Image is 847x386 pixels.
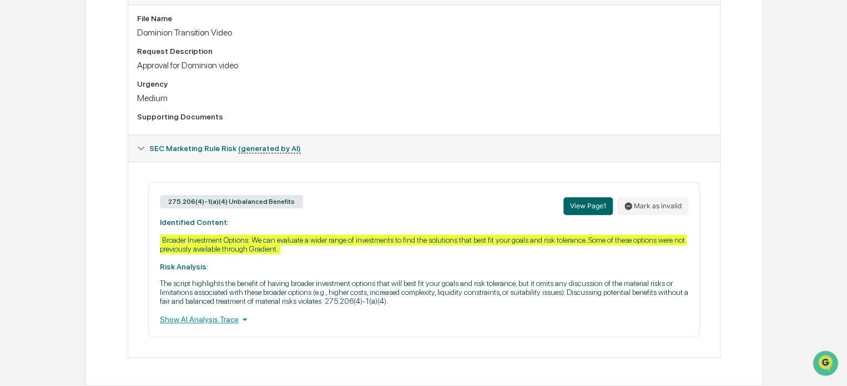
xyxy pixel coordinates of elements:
div: Medium [137,93,711,103]
span: Data Lookup [22,161,70,172]
button: Mark as invalid [617,197,688,215]
a: Powered byPylon [78,188,134,197]
div: File Name [137,14,711,23]
div: Show AI Analysis Trace [160,313,688,325]
button: View Page1 [563,197,613,215]
button: Start new chat [189,88,202,102]
div: 🗄️ [80,141,89,150]
div: Summary [128,4,720,134]
span: Preclearance [22,140,72,151]
p: The script highlights the benefit of having broader investment options that will best fit your go... [160,279,688,305]
div: Request Description [137,47,711,56]
div: Supporting Documents [137,112,711,121]
strong: Risk Analysis: [160,262,208,271]
span: Pylon [110,188,134,197]
a: 🔎Data Lookup [7,157,74,177]
img: 1746055101610-c473b297-6a78-478c-a979-82029cc54cd1 [11,85,31,105]
a: 🖐️Preclearance [7,136,76,156]
strong: Identified Content: [160,218,229,227]
iframe: Open customer support [811,349,841,379]
div: Urgency [137,79,711,88]
u: (generated by AI) [238,144,301,153]
span: SEC Marketing Rule Risk [149,144,301,153]
div: Approval for Dominion video [137,60,711,71]
a: 🗄️Attestations [76,136,142,156]
div: Dominion Transition Video [137,27,711,38]
div: Start new chat [38,85,182,96]
div: 275.206(4)-1(a)(4) Unbalanced Benefits [160,195,303,208]
p: How can we help? [11,23,202,41]
span: Attestations [92,140,138,151]
div: SEC Marketing Rule Risk (generated by AI) [128,162,720,357]
div: 🔎 [11,162,20,171]
div: We're offline, we'll be back soon [38,96,145,105]
div: 🖐️ [11,141,20,150]
div: Broader Investment Options: We can evaluate a wider range of investments to find the solutions th... [160,234,687,254]
div: SEC Marketing Rule Risk (generated by AI) [128,135,720,162]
